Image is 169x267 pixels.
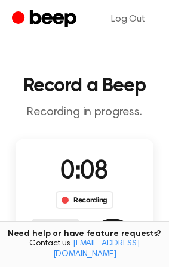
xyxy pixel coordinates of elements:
div: Recording [56,191,113,209]
span: 0:08 [60,159,108,185]
a: [EMAIL_ADDRESS][DOMAIN_NAME] [53,240,140,259]
a: Log Out [99,5,157,33]
h1: Record a Beep [10,76,159,96]
button: Save Audio Record [89,219,137,266]
p: Recording in progress. [10,105,159,120]
a: Beep [12,8,79,31]
button: Delete Audio Record [32,219,79,266]
span: Contact us [7,239,162,260]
